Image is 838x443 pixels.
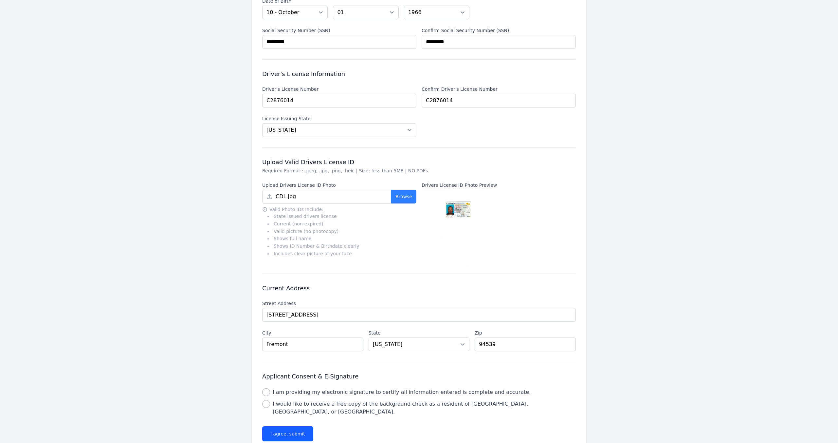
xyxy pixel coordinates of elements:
[262,284,576,292] h3: Current Address
[262,330,363,336] label: City
[369,330,470,336] label: State
[269,206,323,213] span: Valid Photo IDs Include:
[422,86,576,92] label: Confirm Driver's License Number
[273,388,531,396] label: I am providing my electronic signature to certify all information entered is complete and accurate.
[267,250,416,258] li: Includes clear picture of your face
[262,27,416,34] label: Social Security Number (SSN)
[262,300,576,307] label: Street Address
[422,27,576,34] label: Confirm Social Security Number (SSN)
[262,115,416,122] label: License Issuing State
[262,86,416,92] label: Driver's License Number
[267,213,416,220] li: State issued drivers license
[262,182,416,188] label: Upload Drivers License ID Photo
[267,228,416,235] li: Valid picture (no photocopy)
[422,190,486,274] img: 9k=
[475,330,576,336] label: Zip
[273,400,576,416] label: I would like to receive a free copy of the background check as a resident of [GEOGRAPHIC_DATA], [...
[262,426,313,441] button: I agree, submit
[422,182,576,188] label: Drivers License ID Photo Preview
[262,373,576,380] h3: Applicant Consent & E-Signature
[262,158,576,166] h3: Upload Valid Drivers License ID
[262,308,576,322] input: Begin typing an address...
[391,190,416,203] button: Browse
[267,220,416,228] li: Current (non-expired)
[262,94,416,107] input: Enter Driver's License Number
[262,70,576,78] h3: Driver's License Information
[267,242,416,250] li: Shows ID Number & Birthdate clearly
[422,94,576,107] input: Confirm Driver's License Number
[262,167,576,174] p: Required Format:: .jpeg, .jpg, .png, .heic | Size: less than 5MB | NO PDFs
[267,235,416,242] li: Shows full name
